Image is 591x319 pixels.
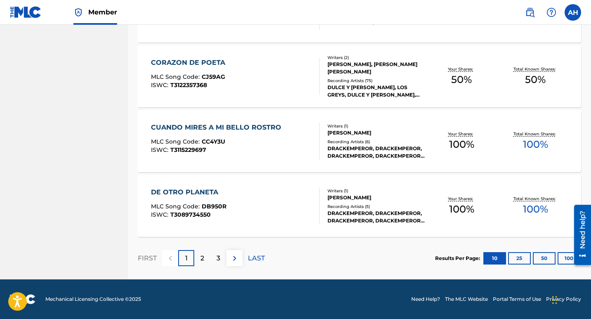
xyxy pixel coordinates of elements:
div: DRACKEMPEROR, DRACKEMPEROR, DRACKEMPEROR, DRACKEMPEROR, DRACKEMPEROR [327,145,425,160]
div: Arrastrar [552,288,557,312]
span: T3122357368 [170,81,207,89]
img: help [546,7,556,17]
button: 10 [483,252,506,265]
span: ISWC : [151,81,170,89]
span: 100 % [523,202,548,217]
a: The MLC Website [445,295,488,303]
span: ISWC : [151,211,170,218]
span: CJ59AG [202,73,225,80]
p: 1 [185,253,188,263]
span: MLC Song Code : [151,138,202,145]
span: 100 % [449,202,474,217]
div: CUANDO MIRES A MI BELLO ROSTRO [151,123,285,132]
p: Your Shares: [448,196,475,202]
div: Widget de chat [550,279,591,319]
p: 2 [200,253,204,263]
p: 3 [217,253,220,263]
div: Recording Artists ( 6 ) [327,139,425,145]
span: T3115229697 [170,146,206,154]
div: DE OTRO PLANETA [151,187,226,197]
a: CORAZON DE POETAMLC Song Code:CJ59AGISWC:T3122357368Writers (2)[PERSON_NAME], [PERSON_NAME] [PERS... [138,45,581,107]
span: 100 % [449,137,474,152]
p: Total Known Shares: [513,131,558,137]
span: DB950R [202,203,226,210]
a: CUANDO MIRES A MI BELLO ROSTROMLC Song Code:CC4Y3UISWC:T3115229697Writers (1)[PERSON_NAME]Recordi... [138,110,581,172]
img: logo [10,294,35,304]
div: Help [543,4,560,21]
a: Privacy Policy [546,295,581,303]
div: [PERSON_NAME] [327,194,425,201]
p: Your Shares: [448,66,475,72]
div: Writers ( 1 ) [327,123,425,129]
a: Portal Terms of Use [493,295,541,303]
div: Recording Artists ( 5 ) [327,203,425,210]
p: FIRST [138,253,157,263]
div: Recording Artists ( 75 ) [327,78,425,84]
a: Public Search [522,4,538,21]
span: 100 % [523,137,548,152]
img: search [525,7,535,17]
div: CORAZON DE POETA [151,58,229,68]
span: Member [88,7,117,17]
div: Writers ( 1 ) [327,188,425,194]
button: 50 [533,252,556,265]
p: Total Known Shares: [513,196,558,202]
img: MLC Logo [10,6,42,18]
p: Total Known Shares: [513,66,558,72]
div: DULCE Y [PERSON_NAME], LOS GREYS, DULCE Y [PERSON_NAME], [PERSON_NAME] [327,84,425,99]
a: Need Help? [411,295,440,303]
img: right [230,253,240,263]
span: MLC Song Code : [151,203,202,210]
span: Mechanical Licensing Collective © 2025 [45,295,141,303]
button: 100 [558,252,580,265]
div: [PERSON_NAME] [327,129,425,137]
iframe: Chat Widget [550,279,591,319]
a: DE OTRO PLANETAMLC Song Code:DB950RISWC:T3089734550Writers (1)[PERSON_NAME]Recording Artists (5)D... [138,175,581,237]
div: Writers ( 2 ) [327,54,425,61]
span: 50 % [525,72,546,87]
iframe: Resource Center [568,202,591,268]
button: 25 [508,252,531,265]
div: DRACKEMPEROR, DRACKEMPEROR, DRACKEMPEROR, DRACKEMPEROR, DRACKEMPEROR [327,210,425,224]
span: CC4Y3U [202,138,225,145]
p: LAST [248,253,265,263]
div: User Menu [565,4,581,21]
span: MLC Song Code : [151,73,202,80]
p: Your Shares: [448,131,475,137]
p: Results Per Page: [435,255,482,262]
img: Top Rightsholder [73,7,83,17]
span: 50 % [451,72,472,87]
span: ISWC : [151,146,170,154]
span: T3089734550 [170,211,211,218]
div: [PERSON_NAME], [PERSON_NAME] [PERSON_NAME] [327,61,425,76]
